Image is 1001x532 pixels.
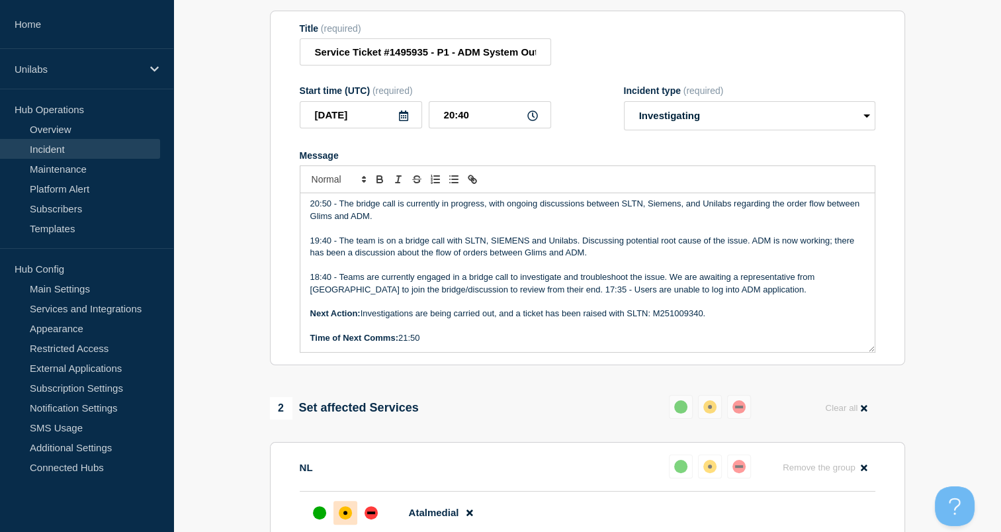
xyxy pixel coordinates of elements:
button: Toggle bold text [370,171,389,187]
button: Remove the group [775,455,875,480]
input: YYYY-MM-DD [300,101,422,128]
div: affected [339,506,352,519]
button: up [669,395,693,419]
div: down [732,400,746,414]
div: Set affected Services [270,397,419,420]
input: HH:MM [429,101,551,128]
div: Message [300,150,875,161]
p: 20:50 - The bridge call is currently in progress, with ongoing discussions between SLTN, Siemens,... [310,198,865,222]
p: Unilabs [15,64,142,75]
span: Font size [306,171,370,187]
button: Clear all [817,395,875,421]
div: down [732,460,746,473]
div: up [674,460,687,473]
button: Toggle bulleted list [445,171,463,187]
p: NL [300,462,313,473]
button: Toggle strikethrough text [408,171,426,187]
div: up [674,400,687,414]
span: Atalmedial [409,507,459,518]
p: 21:50 [310,332,865,344]
div: affected [703,460,717,473]
div: Start time (UTC) [300,85,551,96]
select: Incident type [624,101,875,130]
div: Message [300,193,875,352]
button: affected [698,455,722,478]
p: Investigations are being carried out, and a ticket has been raised with SLTN: M251009340. [310,308,865,320]
div: affected [703,400,717,414]
input: Title [300,38,551,66]
button: down [727,395,751,419]
span: Remove the group [783,463,855,472]
span: (required) [321,23,361,34]
button: Toggle link [463,171,482,187]
span: 2 [270,397,292,420]
button: up [669,455,693,478]
div: Incident type [624,85,875,96]
button: Toggle ordered list [426,171,445,187]
p: 18:40 - Teams are currently engaged in a bridge call to investigate and troubleshoot the issue. W... [310,271,865,296]
span: (required) [372,85,413,96]
button: down [727,455,751,478]
iframe: Help Scout Beacon - Open [935,486,975,526]
div: up [313,506,326,519]
button: affected [698,395,722,419]
strong: Time of Next Comms: [310,333,398,343]
button: Toggle italic text [389,171,408,187]
p: 19:40 - The team is on a bridge call with SLTN, SIEMENS and Unilabs. Discussing potential root ca... [310,235,865,259]
div: Title [300,23,551,34]
div: down [365,506,378,519]
span: (required) [683,85,724,96]
strong: Next Action: [310,308,361,318]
